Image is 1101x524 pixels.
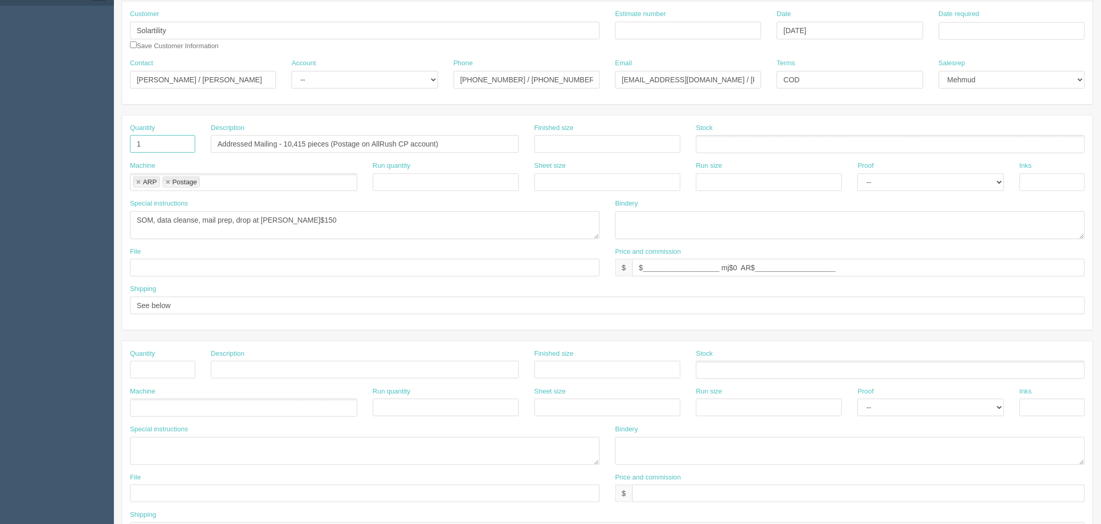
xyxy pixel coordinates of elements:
label: Price and commission [615,473,681,483]
label: Inks [1020,387,1032,397]
label: Shipping [130,284,156,294]
label: File [130,473,141,483]
label: Run size [696,387,722,397]
label: Terms [777,59,795,68]
div: $ [615,485,632,502]
label: Stock [696,123,713,133]
label: File [130,247,141,257]
label: Bindery [615,425,638,434]
label: Quantity [130,349,155,359]
label: Salesrep [939,59,965,68]
label: Proof [858,387,874,397]
label: Quantity [130,123,155,133]
label: Customer [130,9,159,19]
label: Machine [130,161,155,171]
label: Proof [858,161,874,171]
label: Finished size [534,123,574,133]
label: Inks [1020,161,1032,171]
label: Sheet size [534,161,566,171]
textarea: get final VI file from [PERSON_NAME], recipient name to say "Microgenerator" on ALL cards | VI as... [130,211,600,239]
label: Email [615,59,632,68]
div: Postage [172,179,197,185]
label: Sheet size [534,387,566,397]
textarea: SOM, data cleanse, mail prep, drop at [PERSON_NAME]$150 [130,437,600,465]
label: Stock [696,349,713,359]
div: $ [615,259,632,276]
label: Contact [130,59,153,68]
label: Run quantity [373,161,411,171]
label: Run size [696,161,722,171]
label: Run quantity [373,387,411,397]
label: Machine [130,387,155,397]
div: ARP [143,179,157,185]
label: Phone [454,59,473,68]
label: Date required [939,9,980,19]
label: Special instructions [130,199,188,209]
label: Price and commission [615,247,681,257]
label: Bindery [615,199,638,209]
label: Date [777,9,791,19]
textarea: trim to size [615,211,1085,239]
div: Save Customer Information [130,9,600,51]
label: Shipping [130,510,156,520]
label: Estimate number [615,9,666,19]
input: Enter customer name [130,22,600,39]
label: Finished size [534,349,574,359]
label: Special instructions [130,425,188,434]
label: Description [211,349,244,359]
label: Description [211,123,244,133]
label: Account [292,59,316,68]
